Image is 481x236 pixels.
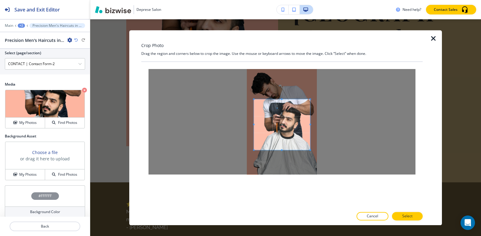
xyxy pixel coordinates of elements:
button: Find Photos [45,118,84,128]
p: Precision Men's Haircuts in [GEOGRAPHIC_DATA] [32,24,82,28]
button: My Photos [5,118,45,128]
button: Find Photos [45,169,84,180]
h4: Drag the region and corners below to crop the image. Use the mouse or keyboard arrows to move the... [141,51,423,56]
h4: My Photos [19,120,37,125]
h3: Need help? [403,7,421,12]
div: Choose a fileor drag it here to uploadMy PhotosFind Photos [5,141,85,181]
h2: Background Asset [5,134,85,139]
h2: Select (page/section) [5,50,41,56]
h4: Find Photos [58,120,77,125]
h4: Background Color [30,209,60,215]
h2: Precision Men's Haircuts in [GEOGRAPHIC_DATA] [5,37,65,43]
h2: Media [5,82,85,87]
h2: Save and Exit Editor [14,6,60,13]
button: Cancel [357,212,388,220]
button: My Photos [5,169,45,180]
button: Choose a file [32,149,58,156]
button: Back [10,222,80,231]
p: Back [10,224,80,229]
button: Deprese Salon [95,5,161,14]
h4: #FFFFFF [38,193,52,199]
input: Manual Input [5,59,78,69]
button: #FFFFFFBackground Color [5,185,85,217]
h4: Find Photos [58,172,77,177]
img: Bizwise Logo [95,6,131,13]
button: Main [5,24,13,28]
p: Select [402,213,412,219]
h3: Deprese Salon [136,7,161,12]
h3: Crop Photo [141,42,164,49]
div: My PhotosFind Photos [5,90,85,129]
h4: My Photos [19,172,37,177]
button: +2 [18,24,25,28]
div: Open Intercom Messenger [461,216,475,230]
button: Select [392,212,423,220]
p: Cancel [367,213,378,219]
button: Contact Sales [426,5,476,14]
h3: or drag it here to upload [20,156,70,162]
p: Contact Sales [434,7,458,12]
button: Precision Men's Haircuts in [GEOGRAPHIC_DATA] [29,23,85,28]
